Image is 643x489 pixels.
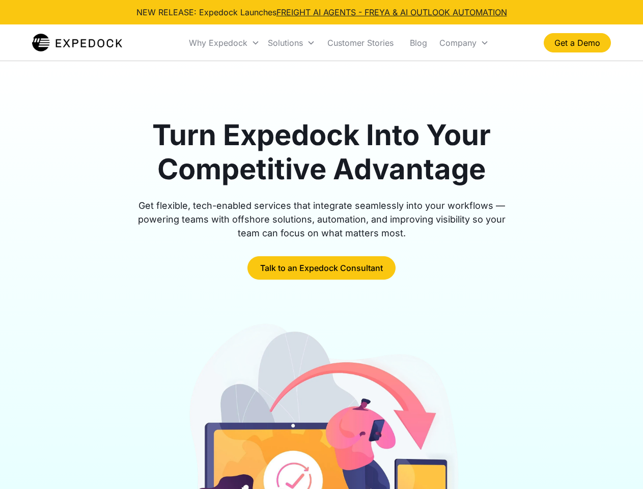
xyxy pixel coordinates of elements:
[276,7,507,17] a: FREIGHT AI AGENTS - FREYA & AI OUTLOOK AUTOMATION
[435,25,493,60] div: Company
[189,38,247,48] div: Why Expedock
[402,25,435,60] a: Blog
[247,256,396,280] a: Talk to an Expedock Consultant
[185,25,264,60] div: Why Expedock
[439,38,477,48] div: Company
[32,33,122,53] img: Expedock Logo
[268,38,303,48] div: Solutions
[544,33,611,52] a: Get a Demo
[264,25,319,60] div: Solutions
[136,6,507,18] div: NEW RELEASE: Expedock Launches
[32,33,122,53] a: home
[592,440,643,489] iframe: Chat Widget
[126,118,517,186] h1: Turn Expedock Into Your Competitive Advantage
[319,25,402,60] a: Customer Stories
[126,199,517,240] div: Get flexible, tech-enabled services that integrate seamlessly into your workflows — powering team...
